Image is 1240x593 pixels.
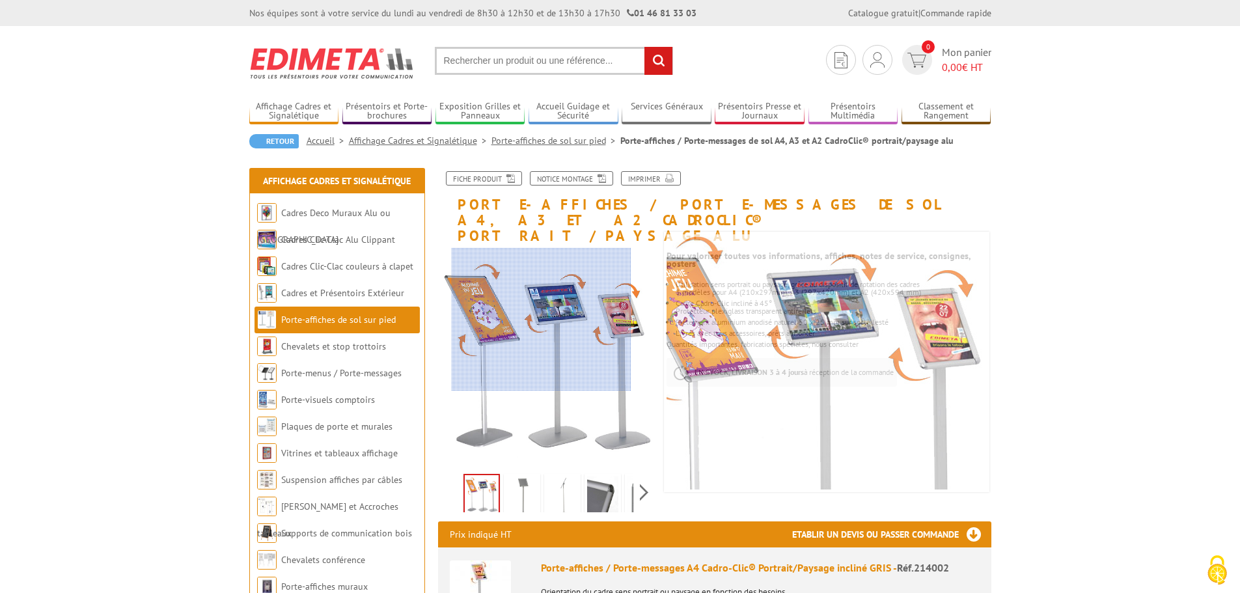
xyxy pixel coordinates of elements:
[281,394,375,406] a: Porte-visuels comptoirs
[257,203,277,223] img: Cadres Deco Muraux Alu ou Bois
[465,475,499,516] img: porte_affiches_214002_214003_214902.jpg
[942,45,991,75] span: Mon panier
[621,171,681,186] a: Imprimer
[257,443,277,463] img: Vitrines et tableaux affichage
[281,581,368,592] a: Porte-affiches muraux
[257,470,277,490] img: Suspension affiches par câbles
[257,550,277,570] img: Chevalets conférence
[899,45,991,75] a: devis rapide 0 Mon panier 0,00€ HT
[792,521,991,547] h3: Etablir un devis ou passer commande
[547,476,578,517] img: porte_affiches_214002_214003_profil.jpg
[922,40,935,53] span: 0
[249,101,339,122] a: Affichage Cadres et Signalétique
[907,53,926,68] img: devis rapide
[870,52,885,68] img: devis rapide
[530,171,613,186] a: Notice Montage
[281,340,386,352] a: Chevalets et stop trottoirs
[281,554,365,566] a: Chevalets conférence
[263,175,411,187] a: Affichage Cadres et Signalétique
[307,135,349,146] a: Accueil
[587,476,618,517] img: porte-affiches-sol-blackline-cadres-inclines-sur-pied-droit_2140002_1.jpg
[450,521,512,547] p: Prix indiqué HT
[491,135,620,146] a: Porte-affiches de sol sur pied
[848,7,991,20] div: |
[627,476,659,517] img: porte-affiches-sol-blackline-cadres-inclines-sur-pied-droit_214002_2.jpg
[257,207,391,245] a: Cadres Deco Muraux Alu ou [GEOGRAPHIC_DATA]
[249,39,415,87] img: Edimeta
[942,61,962,74] span: 0,00
[834,52,847,68] img: devis rapide
[281,367,402,379] a: Porte-menus / Porte-messages
[281,527,412,539] a: Supports de communication bois
[627,7,696,19] strong: 01 46 81 33 03
[257,363,277,383] img: Porte-menus / Porte-messages
[1194,549,1240,593] button: Cookies (fenêtre modale)
[446,171,522,186] a: Fiche produit
[902,101,991,122] a: Classement et Rangement
[435,47,673,75] input: Rechercher un produit ou une référence...
[644,47,672,75] input: rechercher
[1201,554,1233,586] img: Cookies (fenêtre modale)
[281,474,402,486] a: Suspension affiches par câbles
[942,60,991,75] span: € HT
[715,101,805,122] a: Présentoirs Presse et Journaux
[529,101,618,122] a: Accueil Guidage et Sécurité
[257,337,277,356] img: Chevalets et stop trottoirs
[249,134,299,148] a: Retour
[848,7,918,19] a: Catalogue gratuit
[506,476,538,517] img: porte_affiches_214002_214003_sans_affiche.jpg
[808,101,898,122] a: Présentoirs Multimédia
[349,135,491,146] a: Affichage Cadres et Signalétique
[435,101,525,122] a: Exposition Grilles et Panneaux
[897,561,949,574] span: Réf.214002
[622,101,711,122] a: Services Généraux
[281,234,395,245] a: Cadres Clic-Clac Alu Clippant
[257,497,277,516] img: Cimaises et Accroches tableaux
[257,501,398,539] a: [PERSON_NAME] et Accroches tableaux
[428,171,1001,244] h1: Porte-affiches / Porte-messages de sol A4, A3 et A2 CadroClic® portrait/paysage alu
[620,134,954,147] li: Porte-affiches / Porte-messages de sol A4, A3 et A2 CadroClic® portrait/paysage alu
[281,287,404,299] a: Cadres et Présentoirs Extérieur
[281,421,393,432] a: Plaques de porte et murales
[257,256,277,276] img: Cadres Clic-Clac couleurs à clapet
[257,390,277,409] img: Porte-visuels comptoirs
[920,7,991,19] a: Commande rapide
[541,560,980,575] div: Porte-affiches / Porte-messages A4 Cadro-Clic® Portrait/Paysage incliné GRIS -
[342,101,432,122] a: Présentoirs et Porte-brochures
[281,447,398,459] a: Vitrines et tableaux affichage
[638,482,650,503] span: Next
[249,7,696,20] div: Nos équipes sont à votre service du lundi au vendredi de 8h30 à 12h30 et de 13h30 à 17h30
[257,417,277,436] img: Plaques de porte et murales
[281,314,396,325] a: Porte-affiches de sol sur pied
[257,310,277,329] img: Porte-affiches de sol sur pied
[257,283,277,303] img: Cadres et Présentoirs Extérieur
[281,260,413,272] a: Cadres Clic-Clac couleurs à clapet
